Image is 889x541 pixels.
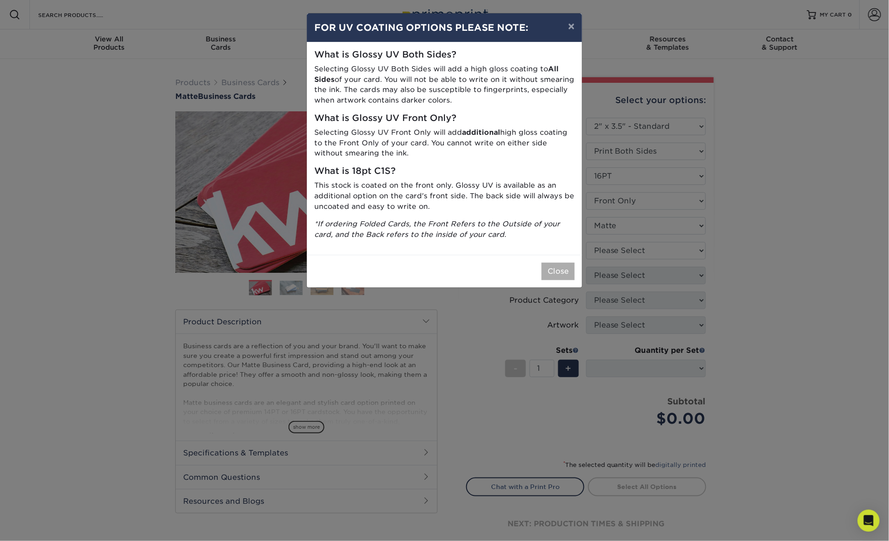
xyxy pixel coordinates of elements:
i: *If ordering Folded Cards, the Front Refers to the Outside of your card, and the Back refers to t... [314,219,560,239]
button: × [561,13,582,39]
h4: FOR UV COATING OPTIONS PLEASE NOTE: [314,21,575,35]
h5: What is Glossy UV Front Only? [314,113,575,124]
div: Open Intercom Messenger [858,510,880,532]
p: Selecting Glossy UV Both Sides will add a high gloss coating to of your card. You will not be abl... [314,64,575,106]
strong: additional [462,128,500,137]
h5: What is Glossy UV Both Sides? [314,50,575,60]
p: This stock is coated on the front only. Glossy UV is available as an additional option on the car... [314,180,575,212]
button: Close [542,263,575,280]
strong: All Sides [314,64,559,84]
h5: What is 18pt C1S? [314,166,575,177]
p: Selecting Glossy UV Front Only will add high gloss coating to the Front Only of your card. You ca... [314,127,575,159]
